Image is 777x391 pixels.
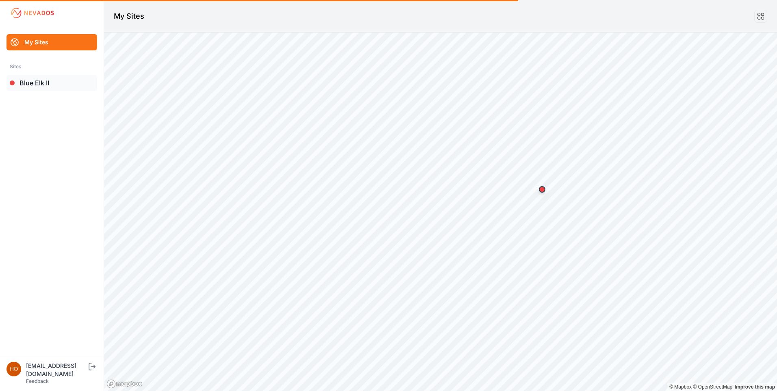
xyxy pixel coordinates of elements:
[26,378,49,384] a: Feedback
[693,384,732,390] a: OpenStreetMap
[7,75,97,91] a: Blue Elk II
[669,384,692,390] a: Mapbox
[534,181,550,198] div: Map marker
[26,362,87,378] div: [EMAIL_ADDRESS][DOMAIN_NAME]
[10,62,94,72] div: Sites
[106,379,142,389] a: Mapbox logo
[7,34,97,50] a: My Sites
[104,33,777,391] canvas: Map
[7,362,21,376] img: horsepowersolar@invenergy.com
[735,384,775,390] a: Map feedback
[114,11,144,22] h1: My Sites
[10,7,55,20] img: Nevados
